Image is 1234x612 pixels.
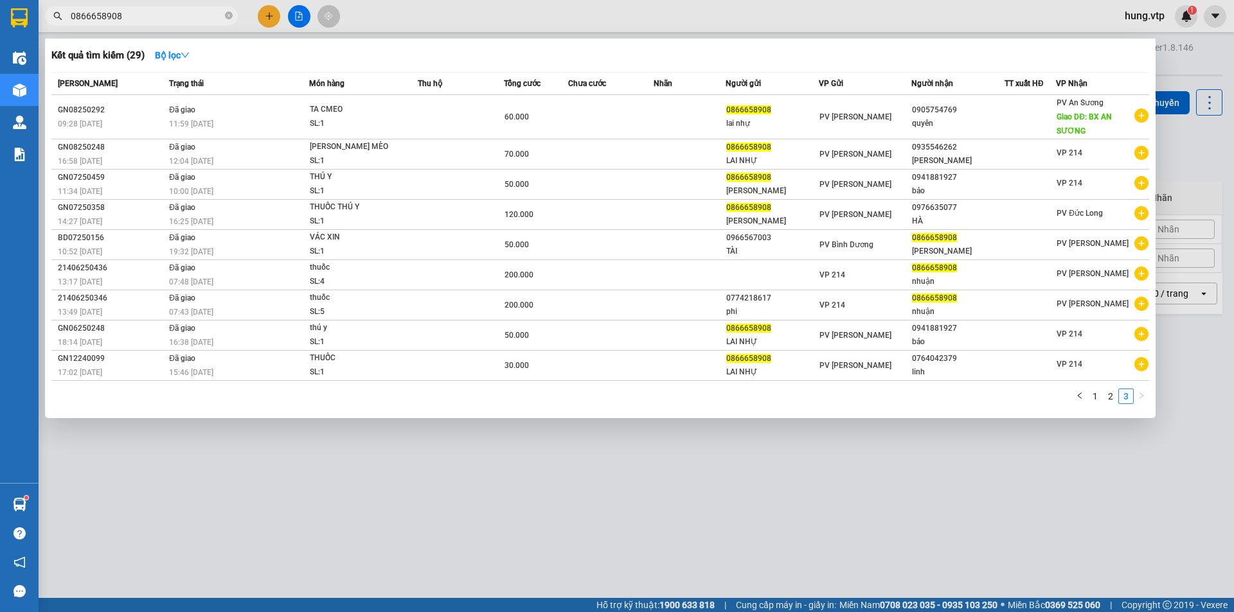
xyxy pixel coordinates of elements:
div: SL: 1 [310,245,406,259]
a: 2 [1104,389,1118,403]
span: Giao DĐ: BX AN SƯƠNG [1057,112,1112,136]
span: left [1076,392,1084,399]
span: 17:02 [DATE] [58,368,102,377]
span: PV An Sương [1057,98,1104,107]
div: GN12240099 [58,352,165,365]
div: nhuận [912,305,1004,319]
div: linh [912,365,1004,379]
span: Đã giao [169,293,195,302]
span: 0866658908 [912,263,957,272]
span: 10:00 [DATE] [169,187,213,196]
div: TA CMEO [310,103,406,117]
span: VP 214 [819,270,845,279]
div: 0941881927 [912,171,1004,184]
span: VP 214 [1057,148,1082,157]
div: HÀ [912,214,1004,228]
span: PV Bình Dương [819,240,873,249]
span: 18:14 [DATE] [58,338,102,347]
span: Nhãn [654,79,672,88]
div: THÚ Y [310,170,406,184]
li: Previous Page [1072,389,1087,404]
button: Bộ lọcdown [145,45,200,66]
a: 1 [1088,389,1102,403]
span: VP 214 [1057,179,1082,188]
span: 0866658908 [912,293,957,302]
span: Thu hộ [418,79,442,88]
span: 16:25 [DATE] [169,217,213,226]
span: 30.000 [505,361,529,370]
span: Đã giao [169,105,195,114]
span: 200.000 [505,270,533,279]
span: Chưa cước [568,79,606,88]
div: GN07250459 [58,171,165,184]
span: 16:38 [DATE] [169,338,213,347]
div: LAI NHỰ [726,365,818,379]
span: Đã giao [169,203,195,212]
div: SL: 5 [310,305,406,319]
span: down [181,51,190,60]
div: 0966567003 [726,231,818,245]
span: plus-circle [1134,206,1149,220]
span: notification [13,556,26,568]
div: 21406250346 [58,292,165,305]
span: PV [PERSON_NAME] [1057,239,1129,248]
span: 120.000 [505,210,533,219]
div: 0935546262 [912,141,1004,154]
span: 10:52 [DATE] [58,247,102,256]
span: 14:27 [DATE] [58,217,102,226]
span: 200.000 [505,301,533,310]
li: 2 [1103,389,1118,404]
span: Đã giao [169,324,195,333]
img: warehouse-icon [13,116,26,129]
span: 50.000 [505,331,529,340]
span: VP 214 [1057,360,1082,369]
span: close-circle [225,10,233,22]
div: [PERSON_NAME] [912,154,1004,168]
span: plus-circle [1134,267,1149,281]
span: PV [PERSON_NAME] [819,361,891,370]
span: PV [PERSON_NAME] [819,180,891,189]
span: TT xuất HĐ [1005,79,1044,88]
span: 60.000 [505,112,529,121]
div: SL: 1 [310,214,406,229]
span: close-circle [225,12,233,19]
span: 0866658908 [726,105,771,114]
div: BD07250156 [58,231,165,245]
div: SL: 4 [310,275,406,289]
span: 0866658908 [726,203,771,212]
span: 0866658908 [912,233,957,242]
span: right [1138,392,1145,399]
span: 11:34 [DATE] [58,187,102,196]
div: phi [726,305,818,319]
div: 21406250436 [58,261,165,275]
span: [PERSON_NAME] [58,79,118,88]
img: solution-icon [13,148,26,161]
div: GN07250358 [58,201,165,214]
input: Tìm tên, số ĐT hoặc mã đơn [71,9,222,23]
sup: 1 [24,496,28,500]
span: 0866658908 [726,354,771,363]
span: plus-circle [1134,297,1149,311]
span: search [53,12,62,21]
span: 16:58 [DATE] [58,157,102,166]
div: [PERSON_NAME] [726,184,818,198]
span: plus-circle [1134,176,1149,190]
div: 0976635077 [912,201,1004,214]
div: nhuận [912,275,1004,288]
span: 12:04 [DATE] [169,157,213,166]
div: bảo [912,184,1004,198]
span: Người nhận [911,79,953,88]
span: PV [PERSON_NAME] [1057,269,1129,278]
div: VÁC XIN [310,231,406,245]
span: PV [PERSON_NAME] [1057,299,1129,308]
span: 09:28 [DATE] [58,119,102,128]
span: Món hàng [309,79,344,88]
span: 0866658908 [726,143,771,152]
span: VP Gửi [819,79,843,88]
div: thuốc [310,261,406,275]
span: 13:17 [DATE] [58,277,102,286]
div: [PERSON_NAME] MÈO [310,140,406,154]
div: GN08250248 [58,141,165,154]
li: 1 [1087,389,1103,404]
div: THUỐC THÚ Y [310,200,406,214]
